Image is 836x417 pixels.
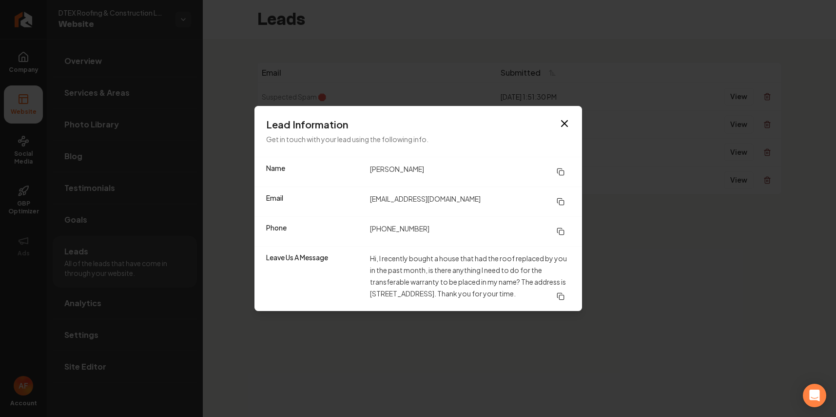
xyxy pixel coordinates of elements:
[266,223,362,240] dt: Phone
[266,118,570,131] h3: Lead Information
[266,133,570,145] p: Get in touch with your lead using the following info.
[266,193,362,210] dt: Email
[370,223,570,240] dd: [PHONE_NUMBER]
[370,252,570,305] dd: Hi, I recently bought a house that had the roof replaced by you in the past month, is there anyth...
[266,163,362,181] dt: Name
[266,252,362,305] dt: Leave Us A Message
[370,163,570,181] dd: [PERSON_NAME]
[370,193,570,210] dd: [EMAIL_ADDRESS][DOMAIN_NAME]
